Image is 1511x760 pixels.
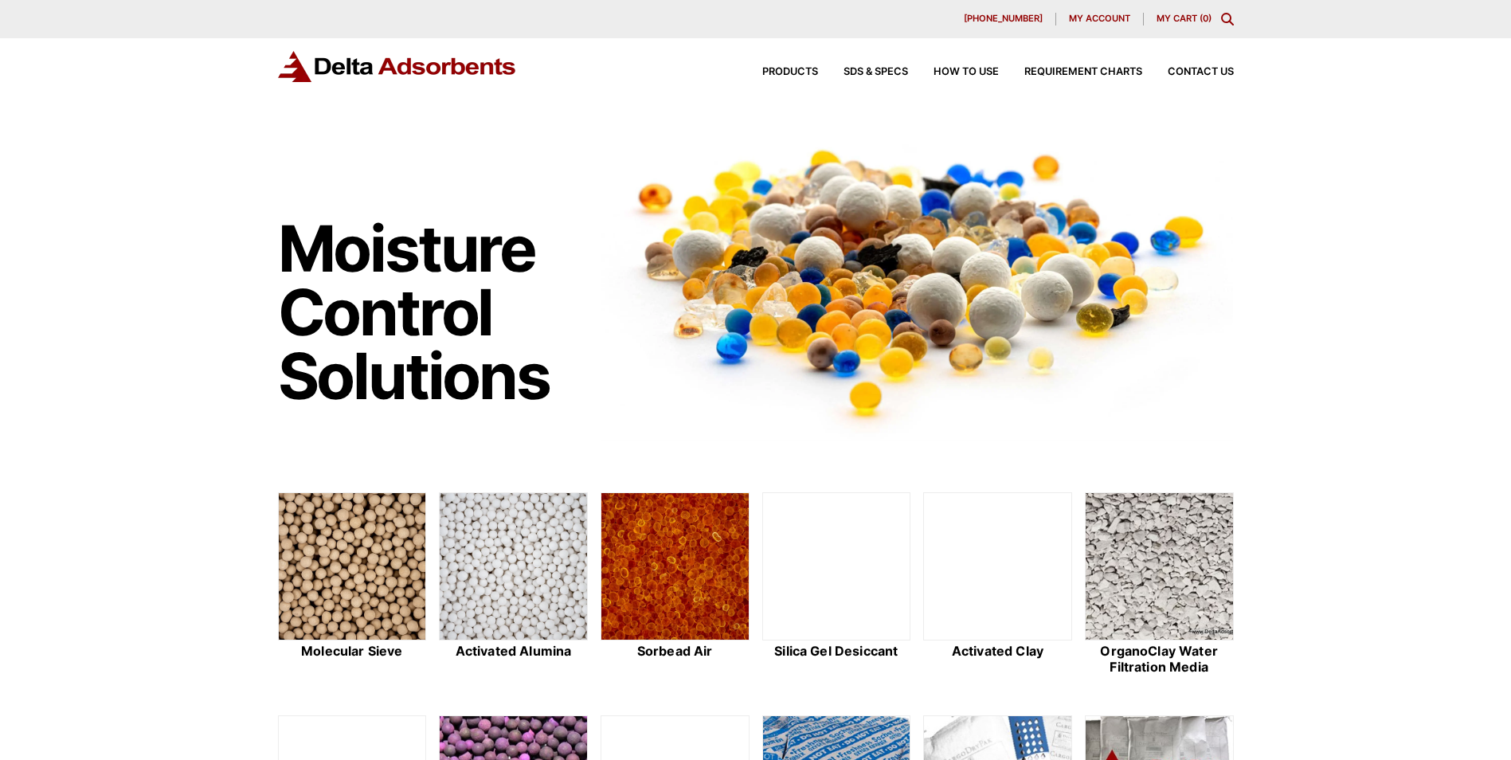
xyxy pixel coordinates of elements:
a: Sorbead Air [601,492,750,677]
span: How to Use [934,67,999,77]
a: Silica Gel Desiccant [762,492,911,677]
img: Image [601,120,1234,441]
a: Activated Clay [923,492,1072,677]
img: Delta Adsorbents [278,51,517,82]
a: [PHONE_NUMBER] [951,13,1056,25]
a: SDS & SPECS [818,67,908,77]
a: OrganoClay Water Filtration Media [1085,492,1234,677]
span: Contact Us [1168,67,1234,77]
a: My account [1056,13,1144,25]
h2: Silica Gel Desiccant [762,644,911,659]
a: How to Use [908,67,999,77]
h1: Moisture Control Solutions [278,217,585,408]
h2: Activated Clay [923,644,1072,659]
h2: Molecular Sieve [278,644,427,659]
a: My Cart (0) [1157,13,1212,24]
a: Molecular Sieve [278,492,427,677]
span: Products [762,67,818,77]
span: SDS & SPECS [844,67,908,77]
span: Requirement Charts [1024,67,1142,77]
h2: Activated Alumina [439,644,588,659]
a: Contact Us [1142,67,1234,77]
h2: Sorbead Air [601,644,750,659]
div: Toggle Modal Content [1221,13,1234,25]
h2: OrganoClay Water Filtration Media [1085,644,1234,674]
span: My account [1069,14,1130,23]
a: Requirement Charts [999,67,1142,77]
a: Activated Alumina [439,492,588,677]
span: [PHONE_NUMBER] [964,14,1043,23]
span: 0 [1203,13,1208,24]
a: Products [737,67,818,77]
